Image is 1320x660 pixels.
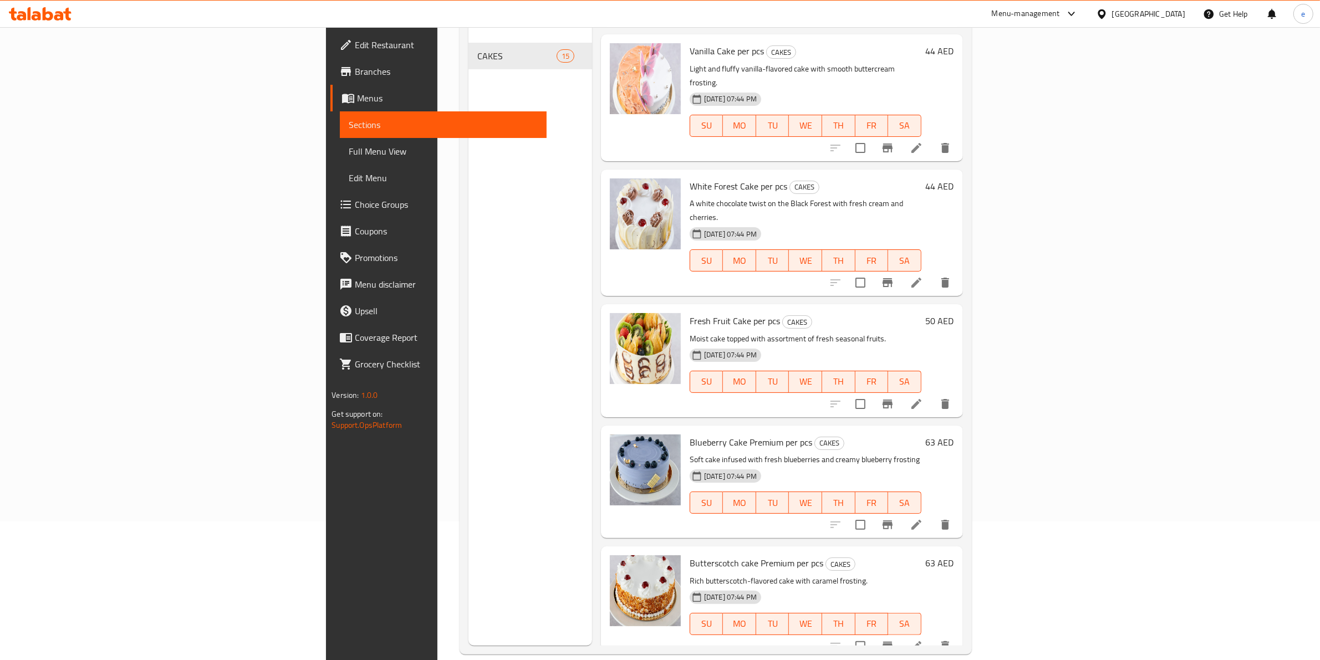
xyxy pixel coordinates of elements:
span: WE [793,616,818,632]
span: 1.0.0 [361,388,378,402]
h6: 63 AED [926,555,954,571]
div: CAKES [766,45,796,59]
h6: 63 AED [926,434,954,450]
a: Upsell [330,298,547,324]
button: TH [822,249,855,272]
span: MO [727,374,752,390]
a: Coverage Report [330,324,547,351]
img: Butterscotch cake Premium per pcs [610,555,681,626]
span: [DATE] 07:44 PM [700,592,761,602]
h6: 44 AED [926,178,954,194]
button: MO [723,115,756,137]
button: delete [932,269,959,296]
button: TH [822,115,855,137]
div: items [557,49,574,63]
span: SU [695,374,718,390]
a: Edit menu item [910,141,923,155]
span: TH [827,253,851,269]
span: Select to update [849,635,872,658]
span: Select to update [849,513,872,536]
button: SU [690,371,723,393]
button: TH [822,492,855,514]
div: [GEOGRAPHIC_DATA] [1112,8,1185,20]
button: Branch-specific-item [874,269,901,296]
button: SU [690,249,723,272]
a: Edit Restaurant [330,32,547,58]
span: WE [793,253,818,269]
span: Full Menu View [349,145,538,158]
a: Edit menu item [910,276,923,289]
p: Moist cake topped with assortment of fresh seasonal fruits. [690,332,921,346]
p: Light and fluffy vanilla-flavored cake with smooth buttercream frosting. [690,62,921,90]
button: delete [932,633,959,659]
span: [DATE] 07:44 PM [700,350,761,360]
span: TH [827,117,851,134]
button: TU [756,115,789,137]
button: WE [789,371,822,393]
span: Blueberry Cake Premium per pcs [690,434,812,451]
span: TU [761,495,785,511]
img: Vanilla Cake per pcs [610,43,681,114]
span: FR [860,117,884,134]
span: Select to update [849,136,872,160]
a: Edit menu item [910,639,923,653]
span: SU [695,495,718,511]
a: Edit menu item [910,518,923,531]
button: TH [822,371,855,393]
img: Fresh Fruit Cake per pcs [610,313,681,384]
button: Branch-specific-item [874,391,901,417]
span: SU [695,616,718,632]
button: TH [822,613,855,635]
p: Rich butterscotch-flavored cake with caramel frosting. [690,574,921,588]
button: TU [756,492,789,514]
span: CAKES [783,316,812,329]
p: A white chocolate twist on the Black Forest with fresh cream and cherries. [690,197,921,224]
button: MO [723,371,756,393]
button: TU [756,249,789,272]
span: SA [893,616,917,632]
button: SU [690,492,723,514]
button: FR [855,492,889,514]
span: Vanilla Cake per pcs [690,43,764,59]
span: Coupons [355,224,538,238]
a: Edit Menu [340,165,547,191]
span: SU [695,117,718,134]
span: CAKES [815,437,844,449]
span: [DATE] 07:44 PM [700,94,761,104]
a: Grocery Checklist [330,351,547,377]
span: TU [761,117,785,134]
button: MO [723,249,756,272]
button: delete [932,511,959,538]
span: Branches [355,65,538,78]
a: Edit menu item [910,397,923,411]
span: Promotions [355,251,538,264]
span: WE [793,117,818,134]
img: White Forest Cake per pcs [610,178,681,249]
span: FR [860,616,884,632]
span: Choice Groups [355,198,538,211]
button: SA [888,613,921,635]
span: FR [860,495,884,511]
span: WE [793,374,818,390]
span: Menu disclaimer [355,278,538,291]
h6: 44 AED [926,43,954,59]
span: MO [727,616,752,632]
span: CAKES [790,181,819,193]
span: FR [860,253,884,269]
span: SA [893,374,917,390]
div: CAKES [789,181,819,194]
button: TU [756,371,789,393]
button: WE [789,613,822,635]
span: Butterscotch cake Premium per pcs [690,555,823,571]
span: TU [761,253,785,269]
a: Promotions [330,244,547,271]
button: MO [723,492,756,514]
span: MO [727,253,752,269]
h6: 50 AED [926,313,954,329]
a: Menus [330,85,547,111]
span: Fresh Fruit Cake per pcs [690,313,780,329]
span: SA [893,495,917,511]
span: Version: [332,388,359,402]
span: [DATE] 07:44 PM [700,229,761,239]
span: Select to update [849,392,872,416]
